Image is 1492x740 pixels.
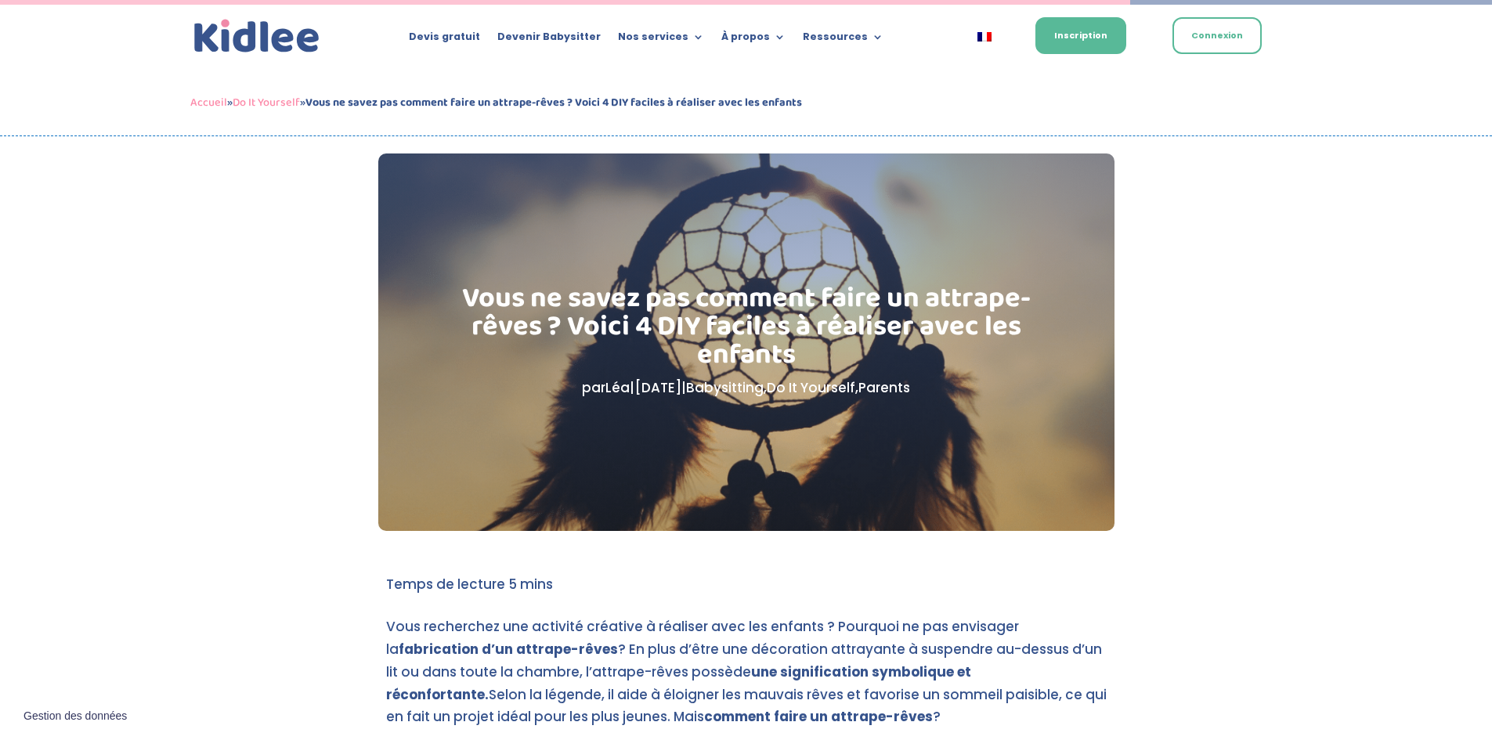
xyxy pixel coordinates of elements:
[686,378,764,397] a: Babysitting
[704,707,933,726] strong: comment faire un attrape-rêves
[399,640,618,659] strong: fabrication d’un attrape-rêves
[858,378,910,397] a: Parents
[634,378,681,397] span: [DATE]
[767,378,855,397] a: Do It Yourself
[605,378,630,397] a: Léa
[14,700,136,733] button: Gestion des données
[457,284,1035,377] h1: Vous ne savez pas comment faire un attrape-rêves ? Voici 4 DIY faciles à réaliser avec les enfants
[386,662,971,704] strong: une signification symbolique et réconfortante.
[457,377,1035,399] p: par | | , ,
[23,709,127,724] span: Gestion des données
